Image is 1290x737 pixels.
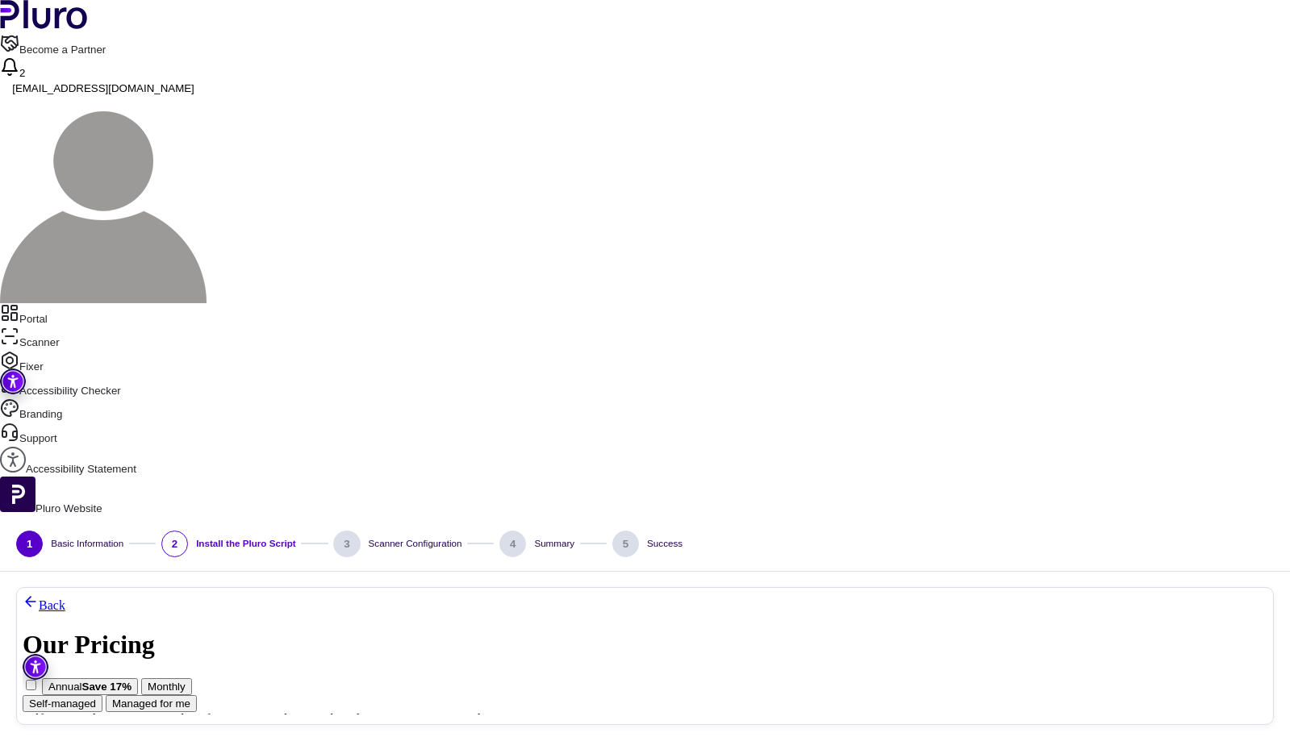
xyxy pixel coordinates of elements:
[333,531,360,557] div: 3
[196,537,296,551] div: Install the Pluro Script
[119,85,169,102] button: Monthly
[19,85,115,102] button: Annual
[534,537,574,551] div: Summary
[161,531,188,557] div: 2
[51,537,123,551] div: Basic Information
[12,82,194,94] span: [EMAIL_ADDRESS][DOMAIN_NAME]
[647,537,683,551] div: Success
[60,87,110,99] strong: Save 17%
[16,531,43,557] div: 1
[499,531,526,557] div: 4
[83,102,174,119] button: Managed for me
[369,537,462,551] div: Scanner Configuration
[19,67,25,79] span: 2
[612,531,639,557] div: 5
